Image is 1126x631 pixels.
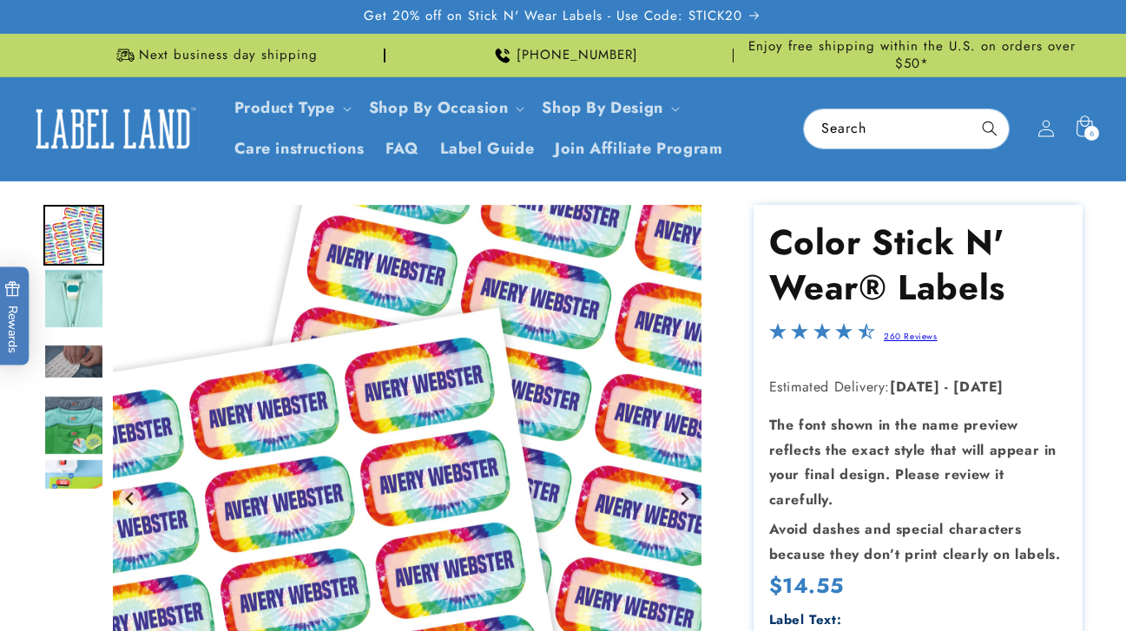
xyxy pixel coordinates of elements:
[769,610,842,629] label: Label Text:
[890,377,940,397] strong: [DATE]
[4,280,21,352] span: Rewards
[375,128,430,169] a: FAQ
[43,332,104,392] div: Go to slide 3
[224,88,359,128] summary: Product Type
[1090,126,1095,141] span: 6
[945,377,949,397] strong: -
[769,220,1068,310] h1: Color Stick N' Wear® Labels
[430,128,545,169] a: Label Guide
[139,47,318,64] span: Next business day shipping
[769,415,1057,509] strong: The font shown in the name preview reflects the exact style that will appear in your final design...
[953,377,1004,397] strong: [DATE]
[385,139,419,159] span: FAQ
[43,268,104,329] img: Pink stripes design stick on clothing label on the care tag of a sweatshirt
[43,205,104,266] img: Color Stick N' Wear® Labels - Label Land
[741,38,1083,72] span: Enjoy free shipping within the U.S. on orders over $50*
[43,395,104,456] div: Go to slide 4
[769,327,875,347] span: 4.5-star overall rating
[43,458,104,519] div: Go to slide 5
[43,268,104,329] div: Go to slide 2
[971,109,1009,148] button: Search
[43,205,104,266] div: Go to slide 1
[26,102,200,155] img: Label Land
[364,8,742,25] span: Get 20% off on Stick N' Wear Labels - Use Code: STICK20
[369,98,509,118] span: Shop By Occasion
[555,139,722,159] span: Join Affiliate Program
[234,96,335,119] a: Product Type
[359,88,532,128] summary: Shop By Occasion
[542,96,662,119] a: Shop By Design
[43,458,104,519] img: Color Stick N' Wear® Labels - Label Land
[224,128,375,169] a: Care instructions
[234,139,365,159] span: Care instructions
[392,34,734,76] div: Announcement
[769,572,844,599] span: $14.55
[517,47,638,64] span: [PHONE_NUMBER]
[769,519,1061,564] strong: Avoid dashes and special characters because they don’t print clearly on labels.
[43,34,385,76] div: Announcement
[440,139,535,159] span: Label Guide
[20,95,207,162] a: Label Land
[741,34,1083,76] div: Announcement
[769,375,1068,400] p: Estimated Delivery:
[43,344,104,379] img: null
[673,487,696,510] button: Next slide
[544,128,733,169] a: Join Affiliate Program
[119,487,142,510] button: Go to last slide
[884,330,938,343] a: 260 Reviews
[531,88,686,128] summary: Shop By Design
[43,395,104,456] img: Color Stick N' Wear® Labels - Label Land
